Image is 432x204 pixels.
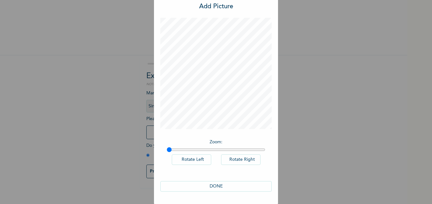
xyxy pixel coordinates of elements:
[167,139,265,146] p: Zoom :
[172,154,211,165] button: Rotate Left
[160,181,272,192] button: DONE
[146,117,261,142] span: Please add a recent Passport Photograph
[221,154,261,165] button: Rotate Right
[199,2,233,11] h3: Add Picture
